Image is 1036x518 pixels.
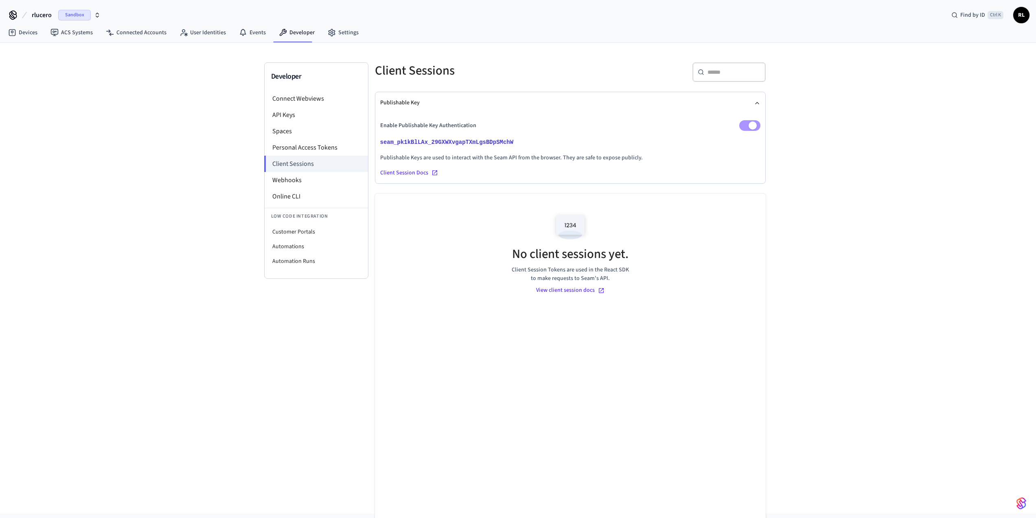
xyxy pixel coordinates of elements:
li: Automations [265,239,368,254]
a: Devices [2,25,44,40]
h5: Client Sessions [375,62,565,79]
button: RL [1013,7,1029,23]
button: seam_pk1kBlLAx_29GXWXvgapTXmLgsBDpSMchW [379,137,522,147]
li: Connect Webviews [265,90,368,107]
img: Access Codes Empty State [552,210,589,245]
li: Automation Runs [265,254,368,269]
div: Publishable Key [380,114,760,183]
div: Find by IDCtrl K [945,8,1010,22]
span: Find by ID [960,11,985,19]
span: Ctrl K [988,11,1003,19]
a: Developer [272,25,321,40]
a: Connected Accounts [99,25,173,40]
a: Settings [321,25,365,40]
span: rlucero [32,10,52,20]
span: Sandbox [58,10,91,20]
li: API Keys [265,107,368,123]
a: Events [232,25,272,40]
a: Client Session Docs [380,169,760,177]
h5: No client sessions yet. [512,246,629,262]
li: Customer Portals [265,225,368,239]
li: Online CLI [265,188,368,205]
img: SeamLogoGradient.69752ec5.svg [1016,497,1026,510]
span: Client Session Tokens are used in the React SDK to make requests to Seam's API. [509,266,631,283]
span: RL [1014,8,1029,22]
p: Enable Publishable Key Authentication [380,121,476,130]
h3: Developer [271,71,361,82]
li: Low Code Integration [265,208,368,225]
button: Publishable Key [380,92,760,114]
li: Client Sessions [264,156,368,172]
a: ACS Systems [44,25,99,40]
a: View client session docs [536,286,605,295]
li: Spaces [265,123,368,139]
li: Personal Access Tokens [265,139,368,156]
p: Publishable Keys are used to interact with the Seam API from the browser. They are safe to expose... [380,154,760,162]
li: Webhooks [265,172,368,188]
a: User Identities [173,25,232,40]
